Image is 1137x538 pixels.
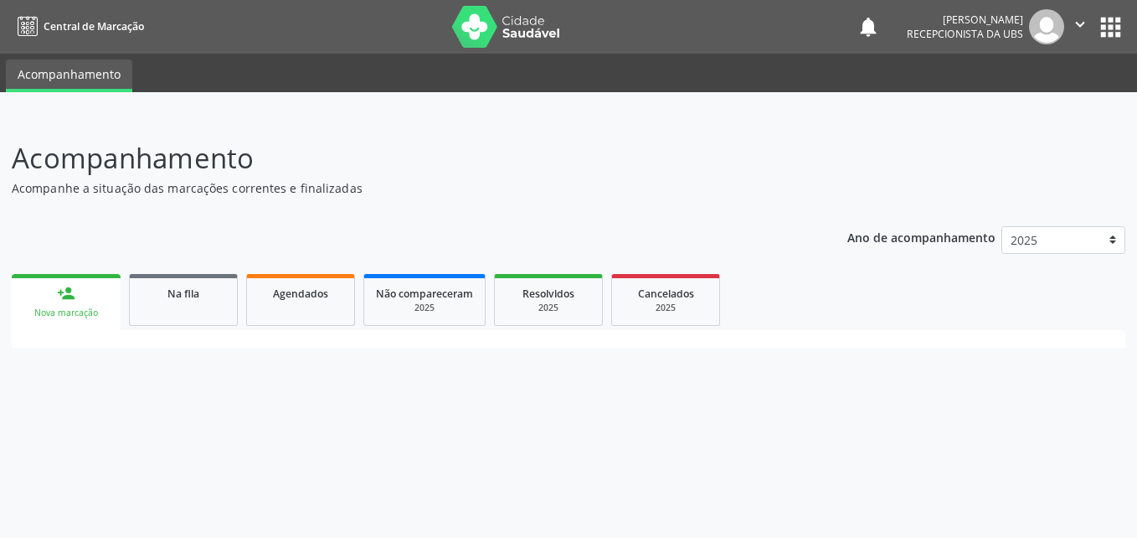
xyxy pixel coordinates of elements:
div: person_add [57,284,75,303]
span: Central de Marcação [44,19,144,34]
button:  [1064,9,1096,44]
div: [PERSON_NAME] [907,13,1023,27]
button: apps [1096,13,1125,42]
img: img [1029,9,1064,44]
span: Na fila [167,287,199,301]
a: Central de Marcação [12,13,144,40]
div: 2025 [507,302,590,314]
button: notifications [857,15,880,39]
p: Ano de acompanhamento [847,226,996,247]
i:  [1071,15,1089,34]
div: Nova marcação [23,307,109,319]
span: Resolvidos [522,287,574,301]
div: 2025 [376,302,473,314]
p: Acompanhe a situação das marcações correntes e finalizadas [12,179,791,197]
span: Agendados [273,287,328,301]
p: Acompanhamento [12,137,791,179]
div: 2025 [624,302,707,314]
span: Não compareceram [376,287,473,301]
span: Recepcionista da UBS [907,27,1023,41]
span: Cancelados [638,287,694,301]
a: Acompanhamento [6,59,132,92]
